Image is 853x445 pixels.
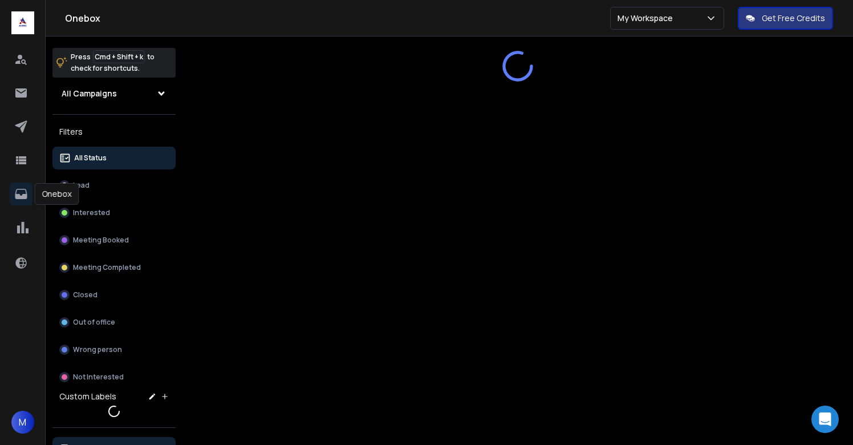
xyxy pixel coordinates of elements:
h3: Filters [52,124,176,140]
button: Out of office [52,311,176,334]
button: Interested [52,201,176,224]
div: Open Intercom Messenger [811,406,839,433]
p: Closed [73,290,98,300]
button: Not Interested [52,366,176,389]
button: Lead [52,174,176,197]
h3: Custom Labels [59,391,116,402]
p: Meeting Booked [73,236,129,245]
p: Lead [73,181,90,190]
div: Onebox [35,183,79,205]
p: Interested [73,208,110,217]
p: Wrong person [73,345,122,354]
button: M [11,411,34,434]
button: All Status [52,147,176,169]
p: Press to check for shortcuts. [71,51,155,74]
p: Out of office [73,318,115,327]
button: Closed [52,284,176,306]
span: Cmd + Shift + k [93,50,145,63]
img: logo [11,11,34,34]
button: All Campaigns [52,82,176,105]
button: Meeting Completed [52,256,176,279]
button: Get Free Credits [738,7,833,30]
h1: Onebox [65,11,610,25]
button: Meeting Booked [52,229,176,252]
p: Meeting Completed [73,263,141,272]
p: All Status [74,153,107,163]
p: Get Free Credits [762,13,825,24]
p: Not Interested [73,373,124,382]
p: My Workspace [618,13,677,24]
h1: All Campaigns [62,88,117,99]
button: Wrong person [52,338,176,361]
